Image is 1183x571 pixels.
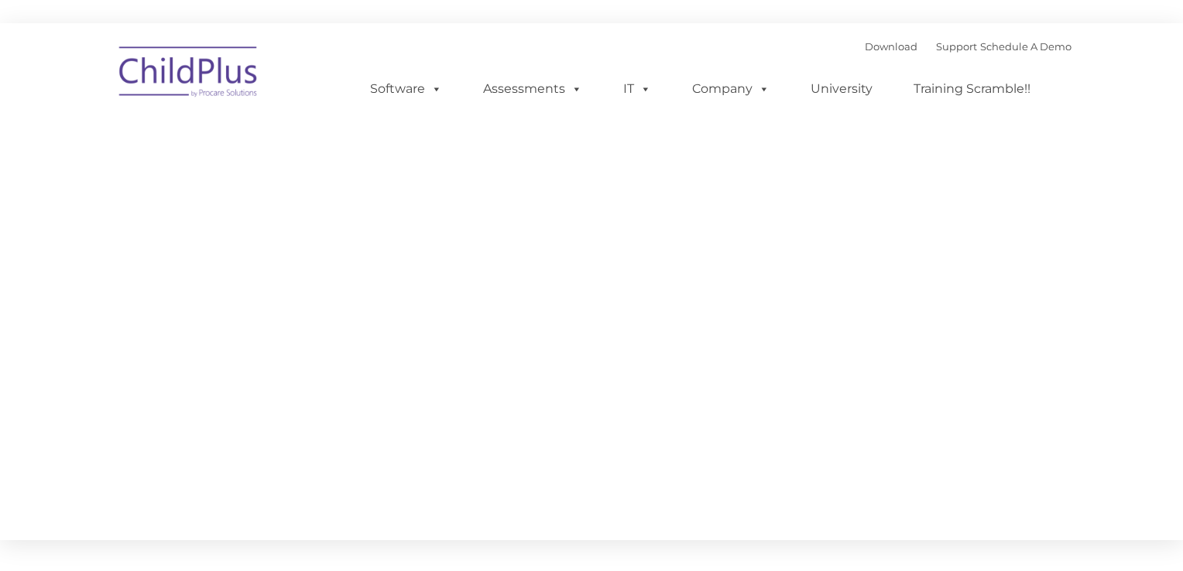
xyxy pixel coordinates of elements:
img: ChildPlus by Procare Solutions [111,36,266,113]
a: Support [936,40,977,53]
a: Training Scramble!! [898,74,1046,104]
font: | [865,40,1072,53]
a: IT [608,74,667,104]
a: Company [677,74,785,104]
a: Software [355,74,458,104]
a: University [795,74,888,104]
a: Download [865,40,917,53]
a: Schedule A Demo [980,40,1072,53]
a: Assessments [468,74,598,104]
